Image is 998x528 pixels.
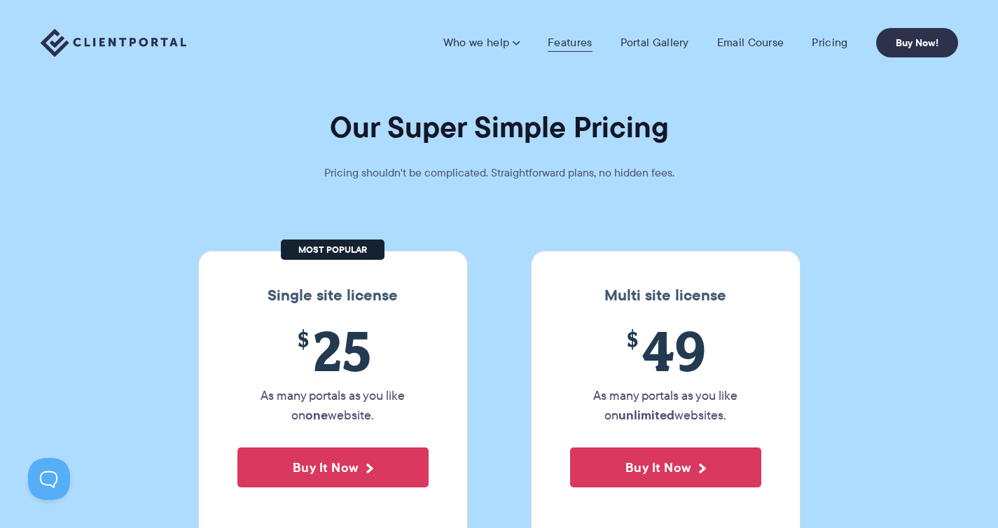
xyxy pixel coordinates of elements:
iframe: Toggle Customer Support [28,458,70,500]
a: Who we help [443,36,520,50]
p: As many portals as you like on website. [237,386,429,425]
a: Portal Gallery [621,36,689,50]
a: Pricing [812,36,847,50]
a: Email Course [717,36,784,50]
a: Buy Now! [876,28,958,57]
p: Pricing shouldn't be complicated. Straightforward plans, no hidden fees. [289,163,709,183]
h3: Single site license [213,286,453,305]
a: Features [548,36,592,50]
strong: one [305,405,328,424]
span: 25 [237,319,429,382]
p: As many portals as you like on websites. [570,386,761,425]
button: Buy It Now [237,447,429,487]
button: Buy It Now [570,447,761,487]
ul: Who we help [336,71,958,380]
span: 49 [570,319,761,382]
strong: unlimited [618,405,674,424]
